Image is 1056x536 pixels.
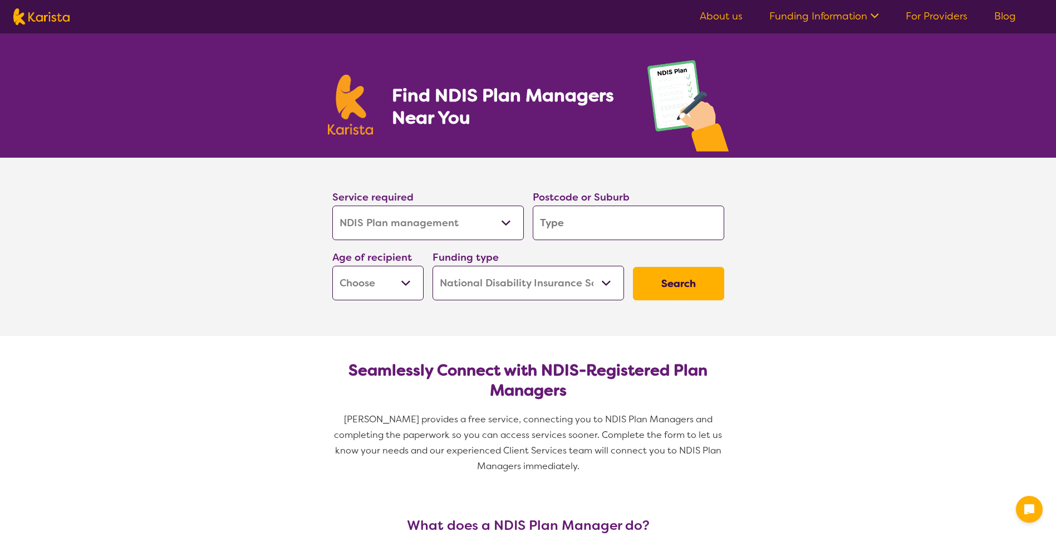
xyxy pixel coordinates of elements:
[328,75,374,135] img: Karista logo
[433,251,499,264] label: Funding type
[334,413,724,472] span: [PERSON_NAME] provides a free service, connecting you to NDIS Plan Managers and completing the pa...
[341,360,715,401] h2: Seamlessly Connect with NDIS-Registered Plan Managers
[332,191,414,204] label: Service required
[906,9,967,23] a: For Providers
[13,8,70,25] img: Karista logo
[647,60,729,158] img: plan-management
[392,84,625,129] h1: Find NDIS Plan Managers Near You
[533,191,630,204] label: Postcode or Suburb
[700,9,743,23] a: About us
[328,518,729,533] h3: What does a NDIS Plan Manager do?
[533,206,724,240] input: Type
[332,251,412,264] label: Age of recipient
[633,267,724,300] button: Search
[769,9,879,23] a: Funding Information
[994,9,1016,23] a: Blog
